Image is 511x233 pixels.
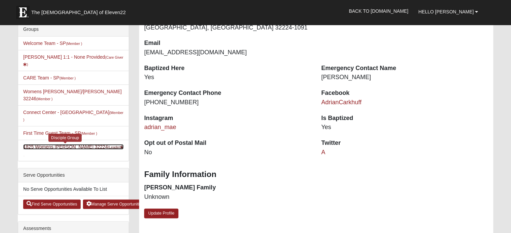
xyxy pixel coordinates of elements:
[321,123,488,132] dd: Yes
[144,73,311,82] dd: Yes
[321,73,488,82] dd: [PERSON_NAME]
[23,75,76,80] a: CARE Team - SP(Member )
[48,134,82,141] div: Disciple Group
[13,2,147,19] a: The [DEMOGRAPHIC_DATA] of Eleven22
[18,22,129,37] div: Groups
[344,3,413,19] a: Back to [DOMAIN_NAME]
[31,9,126,16] span: The [DEMOGRAPHIC_DATA] of Eleven22
[23,110,123,122] a: Connect Center - [GEOGRAPHIC_DATA](Member )
[144,209,178,218] a: Update Profile
[23,130,97,136] a: First Time Guest Team - SP(Member )
[16,6,30,19] img: Eleven22 logo
[23,144,124,157] a: 1825 Womens [PERSON_NAME] 32224(Leader)
[36,97,52,101] small: (Member )
[321,114,488,123] dt: Is Baptized
[59,76,76,80] small: (Member )
[144,148,311,157] dd: No
[83,199,147,209] a: Manage Serve Opportunities
[23,89,122,101] a: Womens [PERSON_NAME]/[PERSON_NAME] 32246(Member )
[144,193,311,201] dd: Unknown
[23,54,123,67] a: [PERSON_NAME] 1:1 - None Provided(Care Giver)
[144,124,176,130] a: adrian_mae
[144,98,311,107] dd: [PHONE_NUMBER]
[321,139,488,148] dt: Twitter
[321,99,361,106] a: AdrianCarkhuff
[66,42,82,46] small: (Member )
[321,149,325,156] a: A
[18,182,129,196] li: No Serve Opportunities Available To List
[144,39,311,48] dt: Email
[413,3,483,20] a: Hello [PERSON_NAME]
[321,89,488,98] dt: Facebook
[81,131,97,135] small: (Member )
[144,170,488,179] h3: Family Information
[144,64,311,73] dt: Baptized Here
[144,114,311,123] dt: Instagram
[23,41,82,46] a: Welcome Team - SP(Member )
[418,9,474,14] span: Hello [PERSON_NAME]
[23,199,81,209] a: Find Serve Opportunities
[18,168,129,182] div: Serve Opportunities
[144,89,311,98] dt: Emergency Contact Phone
[144,183,311,192] dt: [PERSON_NAME] Family
[321,64,488,73] dt: Emergency Contact Name
[144,48,311,57] dd: [EMAIL_ADDRESS][DOMAIN_NAME]
[23,55,123,66] small: (Care Giver )
[144,139,311,148] dt: Opt out of Postal Mail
